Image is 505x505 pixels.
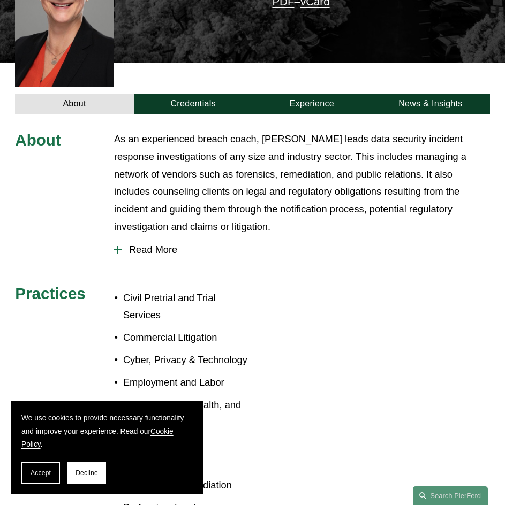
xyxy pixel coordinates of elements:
[413,486,488,505] a: Search this site
[15,131,61,149] span: About
[67,462,106,484] button: Decline
[114,131,490,236] p: As an experienced breach coach, [PERSON_NAME] leads data security incident response investigation...
[11,401,203,494] section: Cookie banner
[21,412,193,452] p: We use cookies to provide necessary functionality and improve your experience. Read our .
[21,427,174,449] a: Cookie Policy
[123,396,253,432] p: Environmental, Health, and Safety
[123,329,253,347] p: Commercial Litigation
[15,285,86,302] span: Practices
[371,94,490,114] a: News & Insights
[134,94,253,114] a: Credentials
[114,236,490,264] button: Read More
[31,469,51,477] span: Accept
[21,462,60,484] button: Accept
[123,289,253,325] p: Civil Pretrial and Trial Services
[122,244,490,256] span: Read More
[123,351,253,369] p: Cyber, Privacy & Technology
[15,94,134,114] a: About
[123,374,253,392] p: Employment and Labor
[253,94,372,114] a: Experience
[76,469,98,477] span: Decline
